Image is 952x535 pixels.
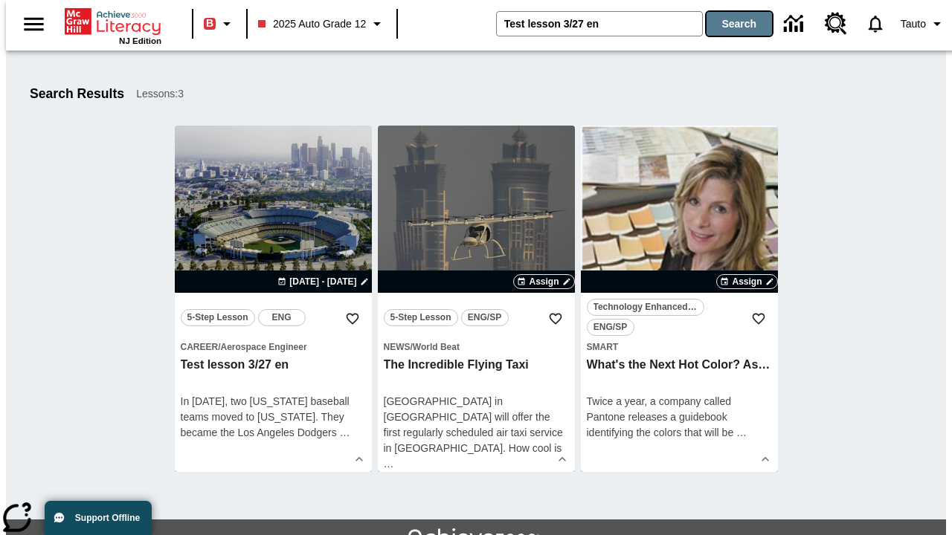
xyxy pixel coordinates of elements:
span: Assign [732,275,762,288]
button: Technology Enhanced Item [587,299,704,316]
span: 5-Step Lesson [187,310,248,325]
div: In [DATE], two [US_STATE] baseball teams moved to [US_STATE]. They became the Los Angeles Dodgers [181,394,366,441]
span: [DATE] - [DATE] [289,275,356,288]
div: lesson details [175,126,372,472]
span: ENG [272,310,292,325]
span: Topic: News/World Beat [384,339,569,354]
div: Twice a year, a company called Pantone releases a guidebook identifying the colors that will be [587,394,772,441]
span: Assign [529,275,559,288]
span: B [206,14,213,33]
button: Show Details [754,448,776,470]
button: ENG/SP [461,309,509,326]
button: Show Details [348,448,370,470]
button: Boost Class color is red. Change class color [198,10,242,37]
h3: Test lesson 3/27 en [181,357,366,373]
span: Aerospace Engineer [221,342,307,352]
span: Topic: Career/Aerospace Engineer [181,339,366,354]
button: Open side menu [12,2,56,46]
span: News [384,342,411,352]
button: Profile/Settings [895,10,952,37]
button: Add to Favorites [542,305,569,332]
button: Assign Choose Dates [716,274,777,289]
span: Smart [587,342,619,352]
span: World Beat [413,342,460,352]
span: 5-Step Lesson [390,310,451,325]
span: Topic: Smart/null [587,339,772,354]
span: ENG/SP [594,320,627,335]
button: Class: 2025 Auto Grade 12, Select your class [252,10,392,37]
a: Notifications [856,4,895,43]
span: NJ Edition [119,36,161,45]
a: Resource Center, Will open in new tab [816,4,856,44]
span: ENG/SP [468,310,501,325]
h1: Search Results [30,86,124,102]
span: Lessons : 3 [136,86,184,102]
input: search field [497,12,702,36]
div: [GEOGRAPHIC_DATA] in [GEOGRAPHIC_DATA] will offer the first regularly scheduled air taxi service ... [384,394,569,472]
h3: The Incredible Flying Taxi [384,357,569,373]
div: lesson details [581,126,778,472]
button: Add to Favorites [745,305,772,332]
div: lesson details [378,126,575,472]
span: Technology Enhanced Item [594,299,698,315]
h3: What's the Next Hot Color? Ask Pantone [587,357,772,373]
button: Add to Favorites [339,305,366,332]
button: Assign Choose Dates [513,274,574,289]
span: 2025 Auto Grade 12 [258,16,366,32]
button: Show Details [551,448,573,470]
span: Support Offline [75,513,140,523]
span: / [218,342,220,352]
a: Data Center [775,4,816,45]
button: 5-Step Lesson [181,309,255,326]
button: ENG [258,309,306,326]
button: Support Offline [45,501,152,535]
button: Sep 03 - Sep 03 Choose Dates [274,275,371,288]
button: ENG/SP [587,319,634,336]
span: Tauto [901,16,926,32]
span: / [411,342,413,352]
button: Search [707,12,772,36]
span: … [340,427,350,438]
button: 5-Step Lesson [384,309,458,326]
span: … [736,427,747,438]
span: Career [181,342,219,352]
div: Home [65,5,161,45]
a: Home [65,7,161,36]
